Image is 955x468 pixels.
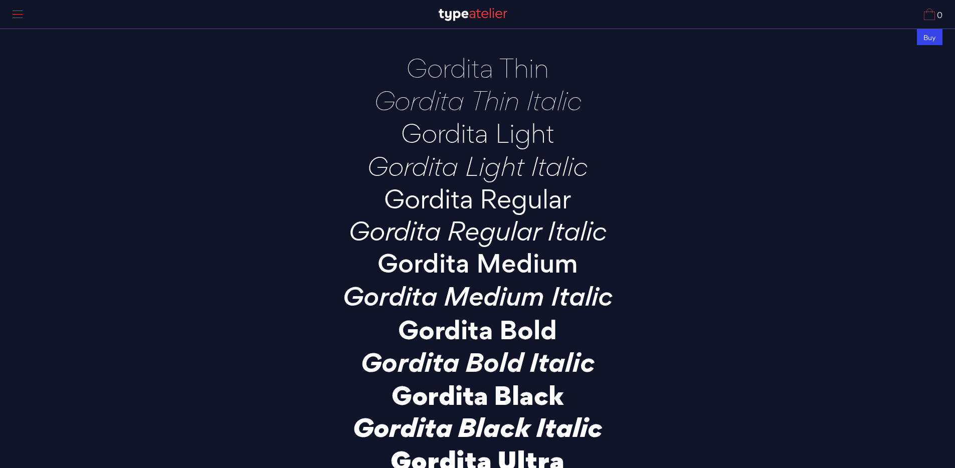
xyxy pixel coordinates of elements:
div: Buy [917,29,942,45]
p: Gordita Light [302,119,653,147]
p: Gordita Medium Italic [302,283,653,310]
p: Gordita Thin Italic [302,87,653,114]
p: Gordita Medium [302,250,653,278]
p: Gordita Bold Italic [302,348,653,376]
p: Gordita Light Italic [302,152,653,180]
a: 0 [924,9,942,20]
img: TA_Logo.svg [439,8,507,21]
img: Cart_Icon.svg [924,9,935,20]
p: Gordita Regular [302,185,653,212]
p: Gordita Regular Italic [302,217,653,245]
p: Gordita Black [302,381,653,408]
p: Gordita Bold [302,316,653,343]
p: Gordita Thin [302,54,653,82]
p: Gordita Black Italic [302,413,653,441]
span: 0 [935,12,942,20]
